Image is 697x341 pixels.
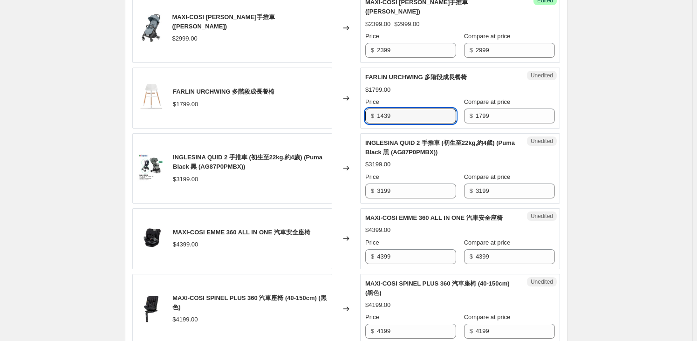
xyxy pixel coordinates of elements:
span: MAXI-COSI SPINEL PLUS 360 汽車座椅 (40-150cm) (黑色) [172,294,327,311]
span: $ [470,47,473,54]
span: Price [365,33,379,40]
span: $ [470,187,473,194]
span: Compare at price [464,98,511,105]
span: FARLIN URCHWING 多階段成長餐椅 [365,74,467,81]
div: $1799.00 [365,85,390,95]
span: MAXI-COSI EMME 360 ALL IN ONE 汽車安全座椅 [173,229,310,236]
div: $2999.00 [172,34,197,43]
span: $ [371,327,374,334]
span: Price [365,314,379,321]
img: DB-50006-UrchwingChair-5_0308d0d0-f97e-456a-88bd-a4574afc1dd3_80x.png [137,84,165,112]
span: INGLESINA QUID 2 手推車 (初生至22kg,約4歲) (Puma Black 黑 (AG87P0PMBX)) [365,139,515,156]
div: $4199.00 [172,315,198,324]
span: Price [365,173,379,180]
span: $ [371,47,374,54]
span: Unedited [531,278,553,286]
span: Price [365,98,379,105]
span: $ [470,253,473,260]
span: Compare at price [464,239,511,246]
div: $3199.00 [365,160,390,169]
span: $ [371,253,374,260]
span: Compare at price [464,33,511,40]
span: MAXI-COSI [PERSON_NAME]手推車 ([PERSON_NAME]) [172,14,274,30]
span: MAXI-COSI EMME 360 ALL IN ONE 汽車安全座椅 [365,214,503,221]
span: $ [470,112,473,119]
span: Unedited [531,137,553,145]
span: Unedited [531,212,553,220]
span: Compare at price [464,314,511,321]
img: 1000050110_2021_maxicosi_stroller_superurban_jaya_grey_essentialgrey_3qrtleft_1_17161126-efc5-4bd... [137,14,164,42]
div: $4199.00 [365,300,390,310]
img: plain-03_3cb18000-6291-452b-8116-82ed03af4b9d_80x.jpg [137,154,165,182]
span: MAXI-COSI SPINEL PLUS 360 汽車座椅 (40-150cm) (黑色) [365,280,510,296]
img: 2024-05-20152807_522de9d4-8cca-4cf8-b5da-164cbb5648a1_80x.jpg [137,295,165,323]
span: $ [371,112,374,119]
span: FARLIN URCHWING 多階段成長餐椅 [173,88,274,95]
strike: $2999.00 [394,20,419,29]
div: $4399.00 [365,225,390,235]
span: $ [470,327,473,334]
div: $1799.00 [173,100,198,109]
div: $4399.00 [173,240,198,249]
div: $2399.00 [365,20,390,29]
span: Compare at price [464,173,511,180]
span: $ [371,187,374,194]
span: INGLESINA QUID 2 手推車 (初生至22kg,約4歲) (Puma Black 黑 (AG87P0PMBX)) [173,154,322,170]
img: MAXI-COSI_EMME_360_ALL_IN_ONE_80x.png [137,225,165,252]
span: Price [365,239,379,246]
div: $3199.00 [173,175,198,184]
span: Unedited [531,72,553,79]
